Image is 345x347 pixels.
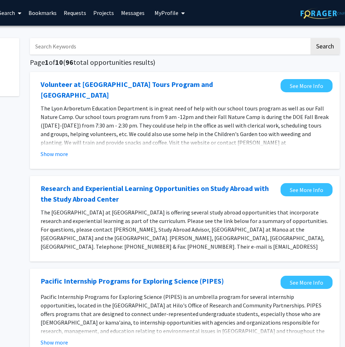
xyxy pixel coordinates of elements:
[41,276,224,286] a: Opens in a new tab
[281,276,333,289] a: Opens in a new tab
[41,338,68,347] button: Show more
[117,0,148,25] a: Messages
[281,79,333,92] a: Opens in a new tab
[90,0,117,25] a: Projects
[55,58,63,67] span: 10
[41,104,329,155] p: The Lyon Arboretum Education Department is in great need of help with our school tours program as...
[30,38,309,55] input: Search Keywords
[45,58,49,67] span: 1
[41,150,68,158] button: Show more
[66,58,73,67] span: 96
[281,183,333,196] a: Opens in a new tab
[41,183,277,204] a: Opens in a new tab
[41,208,329,259] p: The [GEOGRAPHIC_DATA] at [GEOGRAPHIC_DATA] is offering several study abroad opportunities that in...
[300,8,345,19] img: ForagerOne Logo
[41,79,277,100] a: Opens in a new tab
[25,0,60,25] a: Bookmarks
[60,0,90,25] a: Requests
[310,38,340,55] button: Search
[5,315,30,342] iframe: Chat
[30,58,340,67] h5: Page of ( total opportunities results)
[155,9,178,16] span: My Profile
